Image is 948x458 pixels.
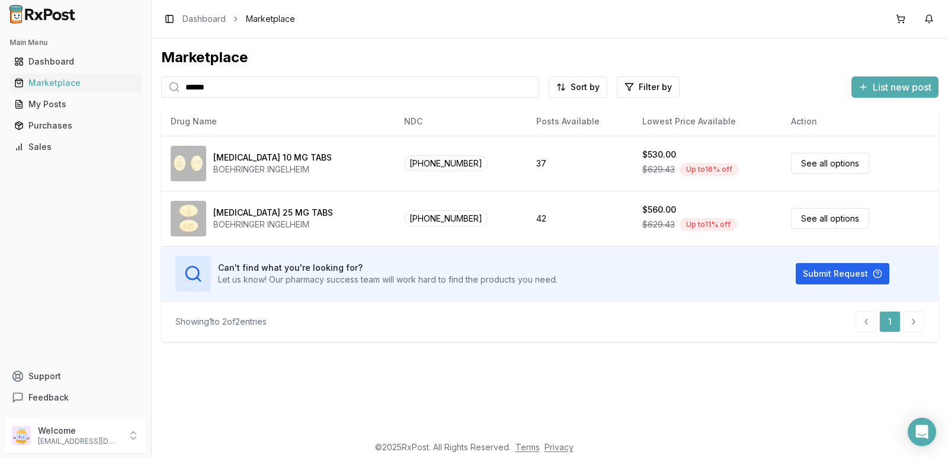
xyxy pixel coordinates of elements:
a: Sales [9,136,142,158]
th: NDC [395,107,527,136]
a: Privacy [545,442,574,452]
div: Purchases [14,120,137,132]
a: Purchases [9,115,142,136]
div: [MEDICAL_DATA] 10 MG TABS [213,152,332,164]
button: Support [5,366,146,387]
td: 42 [527,191,633,246]
span: Sort by [571,81,600,93]
div: $530.00 [642,149,676,161]
span: Feedback [28,392,69,403]
div: Marketplace [14,77,137,89]
span: $629.43 [642,219,675,230]
img: Jardiance 25 MG TABS [171,201,206,236]
button: Filter by [617,76,680,98]
div: Up to 16 % off [680,163,739,176]
p: Welcome [38,425,120,437]
img: RxPost Logo [5,5,81,24]
a: My Posts [9,94,142,115]
div: Open Intercom Messenger [908,418,936,446]
a: Dashboard [9,51,142,72]
th: Action [782,107,939,136]
p: [EMAIL_ADDRESS][DOMAIN_NAME] [38,437,120,446]
img: User avatar [12,426,31,445]
button: Purchases [5,116,146,135]
button: My Posts [5,95,146,114]
button: Dashboard [5,52,146,71]
th: Lowest Price Available [633,107,782,136]
span: Marketplace [246,13,295,25]
div: Showing 1 to 2 of 2 entries [175,316,267,328]
span: [PHONE_NUMBER] [404,155,488,171]
div: Marketplace [161,48,939,67]
button: Marketplace [5,73,146,92]
div: Up to 11 % off [680,218,737,231]
a: Dashboard [182,13,226,25]
h3: Can't find what you're looking for? [218,262,558,274]
nav: breadcrumb [182,13,295,25]
h2: Main Menu [9,38,142,47]
p: Let us know! Our pharmacy success team will work hard to find the products you need. [218,274,558,286]
a: See all options [791,153,869,174]
div: My Posts [14,98,137,110]
div: Dashboard [14,56,137,68]
img: Jardiance 10 MG TABS [171,146,206,181]
div: [MEDICAL_DATA] 25 MG TABS [213,207,333,219]
th: Posts Available [527,107,633,136]
a: Marketplace [9,72,142,94]
th: Drug Name [161,107,395,136]
button: List new post [851,76,939,98]
span: List new post [873,80,931,94]
a: 1 [879,311,901,332]
button: Sort by [549,76,607,98]
span: Filter by [639,81,672,93]
a: Terms [515,442,540,452]
a: List new post [851,82,939,94]
div: Sales [14,141,137,153]
button: Submit Request [796,263,889,284]
span: $629.43 [642,164,675,175]
div: BOEHRINGER INGELHEIM [213,219,333,230]
button: Feedback [5,387,146,408]
a: See all options [791,208,869,229]
div: $560.00 [642,204,676,216]
span: [PHONE_NUMBER] [404,210,488,226]
div: BOEHRINGER INGELHEIM [213,164,332,175]
nav: pagination [856,311,924,332]
button: Sales [5,137,146,156]
td: 37 [527,136,633,191]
